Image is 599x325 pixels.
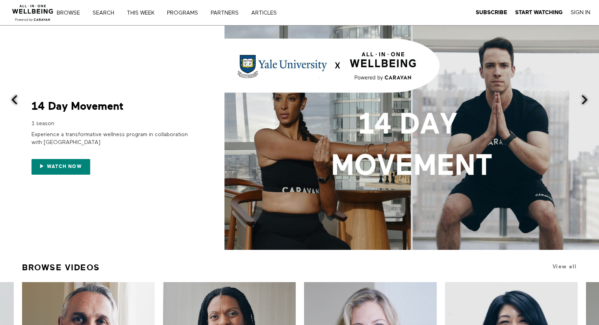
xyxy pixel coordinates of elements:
[476,9,507,16] a: Subscribe
[515,9,563,16] a: Start Watching
[90,10,122,16] a: Search
[62,9,293,17] nav: Primary
[249,10,285,16] a: ARTICLES
[54,10,88,16] a: Browse
[22,259,100,276] a: Browse Videos
[124,10,163,16] a: THIS WEEK
[553,264,577,270] a: View all
[571,9,590,16] a: Sign In
[208,10,247,16] a: PARTNERS
[515,9,563,15] strong: Start Watching
[476,9,507,15] strong: Subscribe
[164,10,206,16] a: PROGRAMS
